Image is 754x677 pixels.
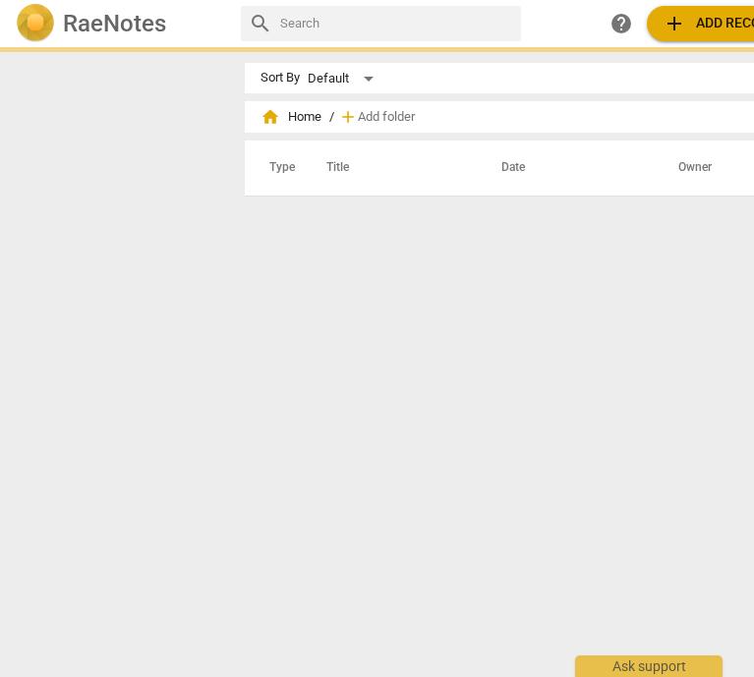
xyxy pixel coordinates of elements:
[16,4,225,43] a: LogoRaeNotes
[16,4,55,43] img: Logo
[280,8,513,39] input: Search
[358,110,415,125] span: Add folder
[338,107,358,127] span: add
[261,107,280,127] span: home
[303,141,478,196] th: Title
[308,63,380,94] div: Default
[254,141,303,196] th: Type
[663,12,686,35] span: add
[261,107,321,127] span: Home
[478,141,655,196] th: Date
[63,10,166,37] h2: RaeNotes
[575,655,723,677] div: Ask support
[604,6,639,41] a: Help
[329,110,334,125] span: /
[249,12,272,35] span: search
[261,71,300,85] div: Sort By
[609,12,633,35] span: help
